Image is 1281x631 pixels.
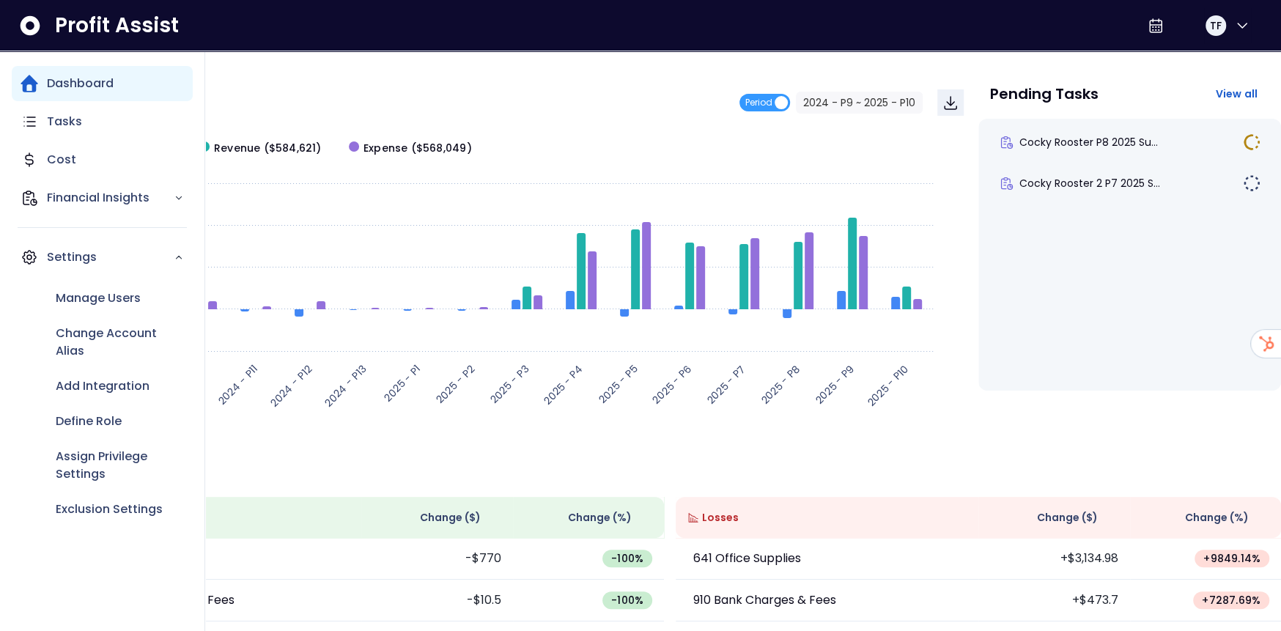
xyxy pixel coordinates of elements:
[978,538,1130,580] td: +$3,134.98
[432,361,477,406] text: 2025 - P2
[215,361,261,407] text: 2024 - P11
[1210,18,1222,33] span: TF
[595,361,640,406] text: 2025 - P5
[1019,135,1158,150] span: Cocky Rooster P8 2025 Su...
[420,510,481,525] span: Change ( $ )
[363,141,472,156] span: Expense ($568,049)
[47,248,174,266] p: Settings
[693,550,801,567] p: 641 Office Supplies
[611,593,643,608] span: -100 %
[1037,510,1098,525] span: Change ( $ )
[56,325,184,360] p: Change Account Alias
[611,551,643,566] span: -100 %
[1203,81,1269,107] button: View all
[214,141,322,156] span: Revenue ($584,621)
[812,361,857,407] text: 2025 - P9
[978,580,1130,621] td: +$473.7
[56,448,184,483] p: Assign Privilege Settings
[55,12,179,39] span: Profit Assist
[1185,510,1249,525] span: Change (%)
[361,538,513,580] td: -$770
[380,361,424,405] text: 2025 - P1
[321,361,369,410] text: 2024 - P13
[864,361,912,409] text: 2025 - P10
[47,189,174,207] p: Financial Insights
[1243,133,1260,151] img: In Progress
[693,591,836,609] p: 910 Bank Charges & Fees
[56,413,122,430] p: Define Role
[649,361,695,407] text: 2025 - P6
[745,94,772,111] span: Period
[796,92,923,114] button: 2024 - P9 ~ 2025 - P10
[937,89,964,116] button: Download
[704,361,749,407] text: 2025 - P7
[47,75,114,92] p: Dashboard
[487,361,531,406] text: 2025 - P3
[990,86,1099,101] p: Pending Tasks
[59,465,1281,479] p: Wins & Losses
[568,510,632,525] span: Change (%)
[1202,593,1260,608] span: + 7287.69 %
[1019,176,1160,191] span: Cocky Rooster 2 P7 2025 S...
[1215,86,1258,101] span: View all
[56,289,141,307] p: Manage Users
[540,361,586,407] text: 2025 - P4
[47,113,82,130] p: Tasks
[47,151,76,169] p: Cost
[1243,174,1260,192] img: Not yet Started
[267,361,315,410] text: 2024 - P12
[758,361,803,407] text: 2025 - P8
[56,501,163,518] p: Exclusion Settings
[702,510,739,525] span: Losses
[56,377,149,395] p: Add Integration
[361,580,513,621] td: -$10.5
[1203,551,1260,566] span: + 9849.14 %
